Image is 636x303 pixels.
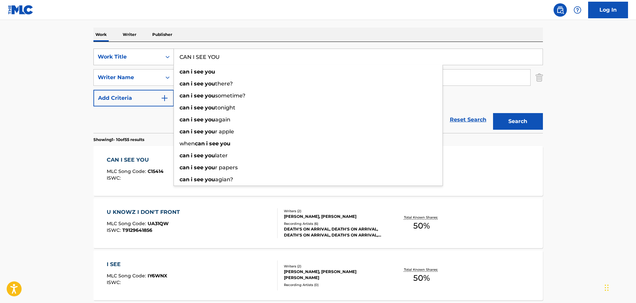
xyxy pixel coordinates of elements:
[148,168,164,174] span: C15414
[93,198,543,248] a: U KNOWZ I DON'T FRONTMLC Song Code:UA31QWISWC:T9129641856Writers (2)[PERSON_NAME], [PERSON_NAME]R...
[205,69,215,75] strong: you
[284,226,384,238] div: DEATH'S ON ARRIVAL, DEATH'S ON ARRIVAL, DEATH'S ON ARRIVAL, DEATH'S ON ARRIVAL, DEATH'S ON ARRIVAL
[93,250,543,300] a: I SEEMLC Song Code:IY6WNXISWC:Writers (2)[PERSON_NAME], [PERSON_NAME] [PERSON_NAME]Recording Arti...
[603,271,636,303] iframe: Chat Widget
[180,140,195,147] span: when
[284,269,384,281] div: [PERSON_NAME], [PERSON_NAME] [PERSON_NAME]
[180,116,190,123] strong: can
[205,164,215,171] strong: you
[191,92,192,99] strong: i
[404,215,440,220] p: Total Known Shares:
[284,282,384,287] div: Recording Artists ( 0 )
[150,28,174,42] p: Publisher
[284,221,384,226] div: Recording Artists ( 6 )
[180,69,190,75] strong: can
[194,116,203,123] strong: see
[194,176,203,183] strong: see
[220,140,230,147] strong: you
[284,264,384,269] div: Writers ( 2 )
[93,137,144,143] p: Showing 1 - 10 of 55 results
[215,116,230,123] span: again
[180,164,190,171] strong: can
[180,80,190,87] strong: can
[107,260,167,268] div: I SEE
[148,273,167,279] span: IY6WNX
[493,113,543,130] button: Search
[446,112,490,127] a: Reset Search
[93,146,543,196] a: CAN I SEE YOUMLC Song Code:C15414ISWC:Writers (3)[PERSON_NAME], CH. [PERSON_NAME]Recording Artist...
[180,128,190,135] strong: can
[107,227,122,233] span: ISWC :
[98,53,158,61] div: Work Title
[556,6,564,14] img: search
[107,279,122,285] span: ISWC :
[194,164,203,171] strong: see
[191,164,192,171] strong: i
[191,152,192,159] strong: i
[107,156,164,164] div: CAN I SEE YOU
[194,69,203,75] strong: see
[93,28,109,42] p: Work
[573,6,581,14] img: help
[605,278,609,298] div: Drag
[413,272,430,284] span: 50 %
[93,49,543,133] form: Search Form
[107,175,122,181] span: ISWC :
[191,69,192,75] strong: i
[148,221,169,227] span: UA31QW
[191,104,192,111] strong: i
[205,152,215,159] strong: you
[536,69,543,86] img: Delete Criterion
[161,94,169,102] img: 9d2ae6d4665cec9f34b9.svg
[93,90,174,106] button: Add Criteria
[180,104,190,111] strong: can
[206,140,208,147] strong: i
[284,209,384,214] div: Writers ( 2 )
[215,92,245,99] span: sometime?
[284,214,384,220] div: [PERSON_NAME], [PERSON_NAME]
[98,74,158,81] div: Writer Name
[8,5,34,15] img: MLC Logo
[205,80,215,87] strong: you
[107,208,183,216] div: U KNOWZ I DON'T FRONT
[413,220,430,232] span: 50 %
[191,80,192,87] strong: i
[205,104,215,111] strong: you
[209,140,219,147] strong: see
[215,164,238,171] span: r papers
[191,116,192,123] strong: i
[191,176,192,183] strong: i
[194,152,203,159] strong: see
[404,267,440,272] p: Total Known Shares:
[122,227,152,233] span: T9129641856
[194,104,203,111] strong: see
[205,92,215,99] strong: you
[194,80,203,87] strong: see
[554,3,567,17] a: Public Search
[180,152,190,159] strong: can
[180,92,190,99] strong: can
[107,168,148,174] span: MLC Song Code :
[215,104,235,111] span: tonight
[215,80,233,87] span: there?
[205,128,215,135] strong: you
[107,221,148,227] span: MLC Song Code :
[215,128,234,135] span: r apple
[195,140,205,147] strong: can
[215,176,233,183] span: agian?
[180,176,190,183] strong: can
[205,176,215,183] strong: you
[121,28,138,42] p: Writer
[205,116,215,123] strong: you
[571,3,584,17] div: Help
[588,2,628,18] a: Log In
[107,273,148,279] span: MLC Song Code :
[191,128,192,135] strong: i
[194,92,203,99] strong: see
[194,128,203,135] strong: see
[215,152,228,159] span: later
